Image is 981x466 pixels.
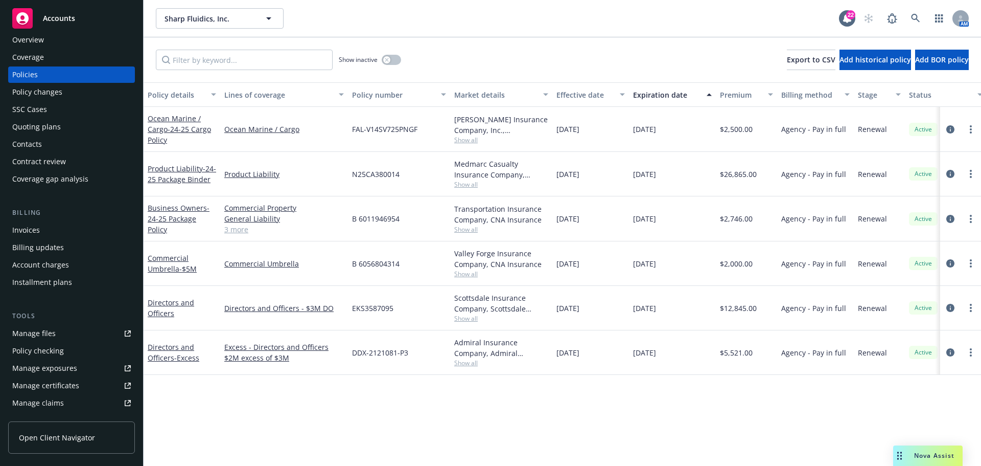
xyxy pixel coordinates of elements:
[148,164,216,184] a: Product Liability
[846,10,855,19] div: 22
[12,325,56,342] div: Manage files
[148,342,199,363] a: Directors and Officers
[556,258,579,269] span: [DATE]
[915,55,969,64] span: Add BOR policy
[148,90,205,100] div: Policy details
[12,239,64,256] div: Billing updates
[905,8,926,29] a: Search
[720,303,757,314] span: $12,845.00
[629,82,716,107] button: Expiration date
[8,360,135,376] a: Manage exposures
[556,303,579,314] span: [DATE]
[8,239,135,256] a: Billing updates
[716,82,777,107] button: Premium
[12,274,72,291] div: Installment plans
[854,82,905,107] button: Stage
[352,90,435,100] div: Policy number
[12,343,64,359] div: Policy checking
[965,257,977,270] a: more
[8,274,135,291] a: Installment plans
[8,66,135,83] a: Policies
[12,395,64,411] div: Manage claims
[882,8,902,29] a: Report a Bug
[224,124,344,135] a: Ocean Marine / Cargo
[12,171,88,187] div: Coverage gap analysis
[8,222,135,238] a: Invoices
[8,136,135,152] a: Contacts
[352,258,400,269] span: B 6056804314
[8,378,135,394] a: Manage certificates
[944,302,956,314] a: circleInformation
[454,90,537,100] div: Market details
[965,168,977,180] a: more
[858,90,890,100] div: Stage
[8,32,135,48] a: Overview
[174,353,199,363] span: - Excess
[839,55,911,64] span: Add historical policy
[454,337,548,359] div: Admiral Insurance Company, Admiral Insurance Group ([PERSON_NAME] Corporation), Berkley Life Scie...
[224,258,344,269] a: Commercial Umbrella
[944,168,956,180] a: circleInformation
[12,101,47,118] div: SSC Cases
[944,123,956,136] a: circleInformation
[8,101,135,118] a: SSC Cases
[12,378,79,394] div: Manage certificates
[556,213,579,224] span: [DATE]
[556,90,614,100] div: Effective date
[777,82,854,107] button: Billing method
[965,302,977,314] a: more
[556,169,579,180] span: [DATE]
[454,204,548,225] div: Transportation Insurance Company, CNA Insurance
[8,311,135,321] div: Tools
[944,213,956,225] a: circleInformation
[148,203,209,234] span: - 24-25 Package Policy
[156,8,284,29] button: Sharp Fluidics, Inc.
[8,49,135,65] a: Coverage
[913,259,933,268] span: Active
[12,360,77,376] div: Manage exposures
[179,264,197,274] span: - $5M
[839,50,911,70] button: Add historical policy
[12,136,42,152] div: Contacts
[12,84,62,100] div: Policy changes
[893,446,963,466] button: Nova Assist
[781,124,846,135] span: Agency - Pay in full
[148,203,209,234] a: Business Owners
[913,348,933,357] span: Active
[944,346,956,359] a: circleInformation
[454,359,548,367] span: Show all
[224,169,344,180] a: Product Liability
[720,347,753,358] span: $5,521.00
[454,248,548,270] div: Valley Forge Insurance Company, CNA Insurance
[781,258,846,269] span: Agency - Pay in full
[144,82,220,107] button: Policy details
[720,169,757,180] span: $26,865.00
[633,213,656,224] span: [DATE]
[858,8,879,29] a: Start snowing
[8,325,135,342] a: Manage files
[929,8,949,29] a: Switch app
[944,257,956,270] a: circleInformation
[352,213,400,224] span: B 6011946954
[913,303,933,313] span: Active
[224,90,333,100] div: Lines of coverage
[8,84,135,100] a: Policy changes
[914,451,954,460] span: Nova Assist
[8,119,135,135] a: Quoting plans
[965,346,977,359] a: more
[720,90,762,100] div: Premium
[352,347,408,358] span: DDX-2121081-P3
[720,213,753,224] span: $2,746.00
[224,224,344,235] a: 3 more
[148,253,197,274] a: Commercial Umbrella
[965,213,977,225] a: more
[454,180,548,189] span: Show all
[8,153,135,170] a: Contract review
[858,124,887,135] span: Renewal
[965,123,977,136] a: more
[352,303,393,314] span: EKS3587095
[8,343,135,359] a: Policy checking
[858,303,887,314] span: Renewal
[781,213,846,224] span: Agency - Pay in full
